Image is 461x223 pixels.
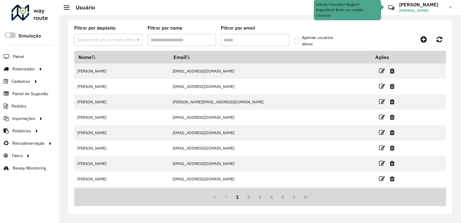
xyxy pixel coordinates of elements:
a: Excluir [390,113,395,121]
td: [PERSON_NAME] [74,63,170,79]
button: 5 [277,191,289,203]
label: Simulação [18,32,41,40]
a: Contato Rápido [385,1,398,14]
td: [PERSON_NAME] [74,125,170,141]
td: [EMAIL_ADDRESS][DOMAIN_NAME] [170,156,371,171]
a: Excluir [390,175,395,183]
span: Pedidos [11,103,27,109]
td: [EMAIL_ADDRESS][DOMAIN_NAME] [170,110,371,125]
button: 3 [254,191,266,203]
td: [EMAIL_ADDRESS][DOMAIN_NAME] [170,125,371,141]
a: Editar [379,113,385,121]
td: [EMAIL_ADDRESS][DOMAIN_NAME] [170,141,371,156]
span: Retroalimentação [12,140,45,147]
span: Relatórios [12,128,31,134]
td: [DOMAIN_NAME][EMAIL_ADDRESS][DOMAIN_NAME] [170,187,371,202]
td: [EMAIL_ADDRESS][DOMAIN_NAME] [170,79,371,94]
span: Importações [12,115,35,122]
a: Editar [379,175,385,183]
button: 2 [243,191,254,203]
span: Painel de Sugestão [12,91,48,97]
label: Apenas usuários ativos [294,34,340,47]
td: [PERSON_NAME] [74,171,170,187]
td: [EMAIL_ADDRESS][DOMAIN_NAME] [170,63,371,79]
span: Painel [13,53,24,60]
a: Editar [379,98,385,106]
td: [PERSON_NAME] [74,94,170,110]
a: Excluir [390,144,395,152]
label: Filtrar por nome [148,24,182,32]
a: Excluir [390,67,395,75]
button: Next Page [288,191,300,203]
span: Cadastros [11,78,30,85]
h2: Usuário [70,4,95,11]
h3: [PERSON_NAME] [399,2,444,8]
td: [PERSON_NAME] [74,110,170,125]
td: [PERSON_NAME] [74,141,170,156]
a: Excluir [390,82,395,90]
a: Editar [379,82,385,90]
a: Editar [379,128,385,137]
td: [PERSON_NAME] [74,79,170,94]
span: Roteirizador [12,66,35,72]
span: [PERSON_NAME] [399,8,444,13]
a: Excluir [390,159,395,167]
a: Excluir [390,128,395,137]
span: Beway Monitoring [13,165,46,171]
a: Editar [379,144,385,152]
td: [EMAIL_ADDRESS][DOMAIN_NAME] [170,171,371,187]
th: Email [170,51,371,63]
label: Filtrar por email [221,24,255,32]
th: Ações [371,51,407,63]
a: Editar [379,159,385,167]
td: [PERSON_NAME] [74,156,170,171]
span: Tático [11,153,23,159]
button: 1 [232,191,243,203]
label: Filtrar por depósito [74,24,116,32]
th: Nome [74,51,170,63]
a: Editar [379,67,385,75]
a: Excluir [390,98,395,106]
button: 4 [266,191,277,203]
td: [PERSON_NAME] De Sa [74,187,170,202]
button: Last Page [300,191,311,203]
td: [PERSON_NAME][EMAIL_ADDRESS][DOMAIN_NAME] [170,94,371,110]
